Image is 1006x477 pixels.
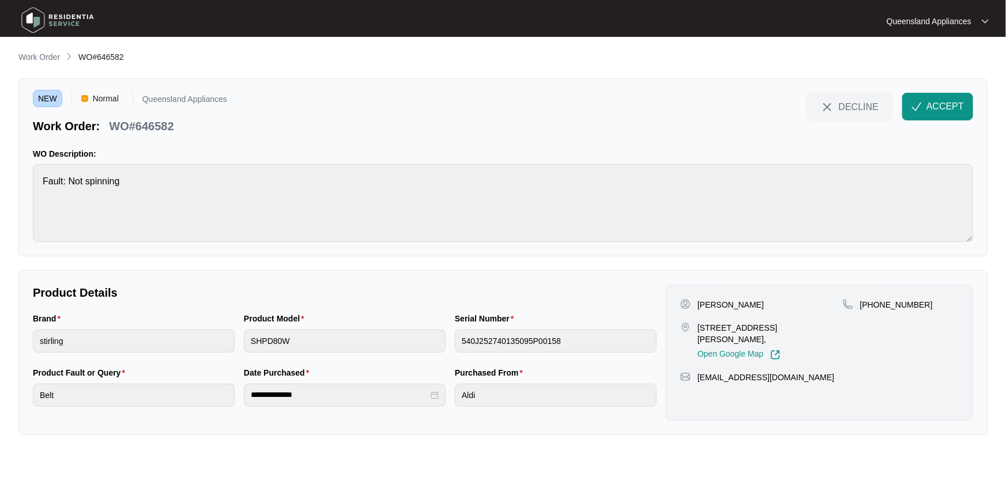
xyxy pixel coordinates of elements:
label: Brand [33,313,65,324]
img: map-pin [843,299,853,309]
img: map-pin [680,372,691,382]
img: close-Icon [820,100,834,114]
img: dropdown arrow [982,18,989,24]
input: Brand [33,330,235,353]
input: Product Model [244,330,446,353]
img: Link-External [770,350,781,360]
p: Queensland Appliances [887,16,971,27]
label: Product Fault or Query [33,367,130,378]
label: Serial Number [455,313,518,324]
img: check-Icon [911,101,922,112]
img: residentia service logo [17,3,98,37]
span: NEW [33,90,62,107]
p: Work Order [18,51,60,63]
p: [STREET_ADDRESS][PERSON_NAME], [698,322,843,345]
p: [PHONE_NUMBER] [860,299,933,311]
img: user-pin [680,299,691,309]
span: ACCEPT [926,100,964,113]
a: Open Google Map [698,350,781,360]
p: Product Details [33,285,657,301]
input: Purchased From [455,384,657,407]
button: close-IconDECLINE [806,93,893,120]
label: Purchased From [455,367,528,378]
span: DECLINE [839,100,879,113]
img: map-pin [680,322,691,332]
label: Date Purchased [244,367,314,378]
a: Work Order [16,51,62,64]
img: chevron-right [65,52,74,61]
button: check-IconACCEPT [902,93,973,120]
p: [EMAIL_ADDRESS][DOMAIN_NAME] [698,372,834,383]
img: Vercel Logo [81,95,88,102]
p: WO Description: [33,148,973,160]
p: Work Order: [33,118,100,134]
input: Product Fault or Query [33,384,235,407]
p: WO#646582 [109,118,174,134]
textarea: Fault: Not spinning [33,164,973,242]
label: Product Model [244,313,309,324]
input: Serial Number [455,330,657,353]
input: Date Purchased [251,389,428,401]
span: Normal [88,90,123,107]
p: Queensland Appliances [142,95,227,107]
p: [PERSON_NAME] [698,299,764,311]
span: WO#646582 [78,52,124,62]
